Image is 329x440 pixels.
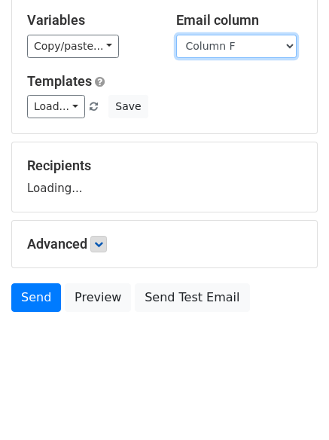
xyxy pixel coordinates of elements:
[27,95,85,118] a: Load...
[27,73,92,89] a: Templates
[65,283,131,312] a: Preview
[27,12,154,29] h5: Variables
[11,283,61,312] a: Send
[176,12,303,29] h5: Email column
[27,157,302,197] div: Loading...
[108,95,148,118] button: Save
[27,157,302,174] h5: Recipients
[254,368,329,440] iframe: Chat Widget
[27,236,302,252] h5: Advanced
[135,283,249,312] a: Send Test Email
[27,35,119,58] a: Copy/paste...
